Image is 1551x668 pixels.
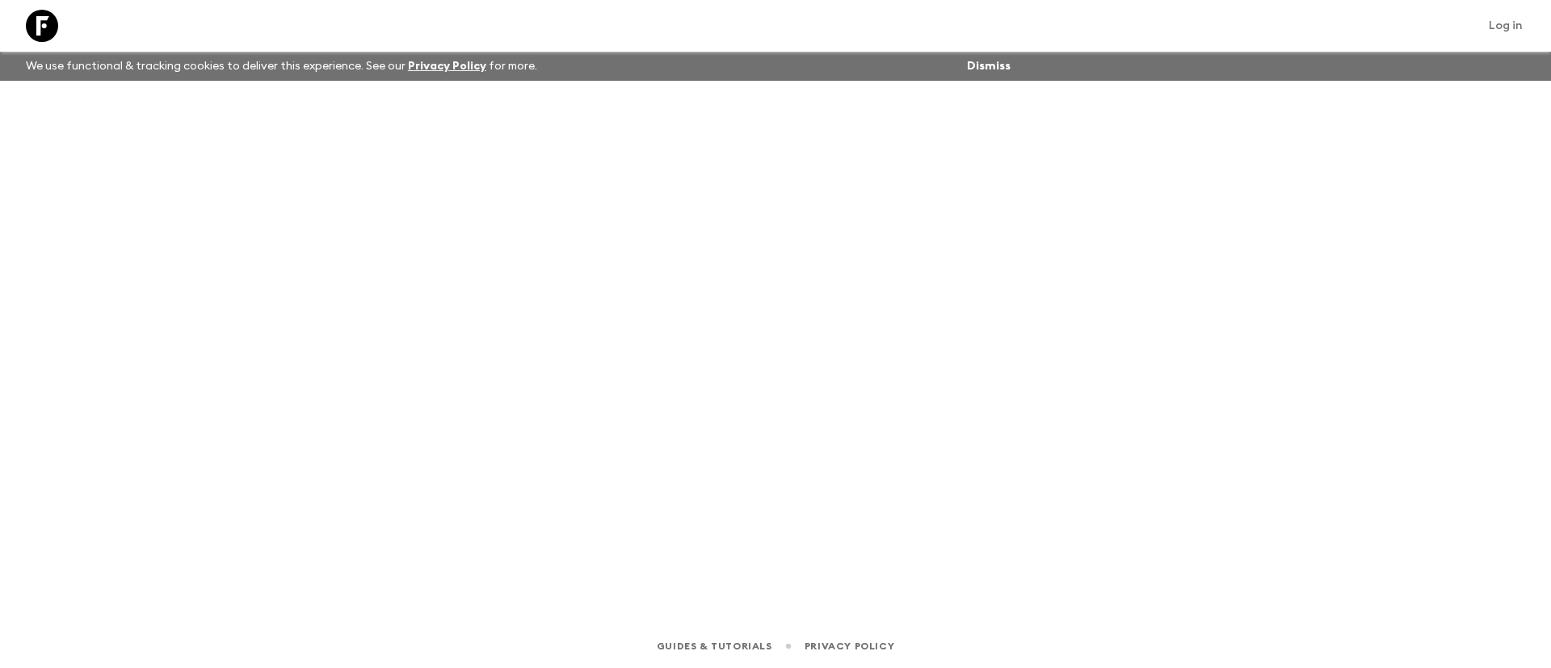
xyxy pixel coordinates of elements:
a: Privacy Policy [805,637,894,655]
p: We use functional & tracking cookies to deliver this experience. See our for more. [19,52,544,81]
a: Log in [1480,15,1532,37]
a: Guides & Tutorials [657,637,772,655]
a: Privacy Policy [408,61,486,72]
button: Dismiss [963,55,1015,78]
